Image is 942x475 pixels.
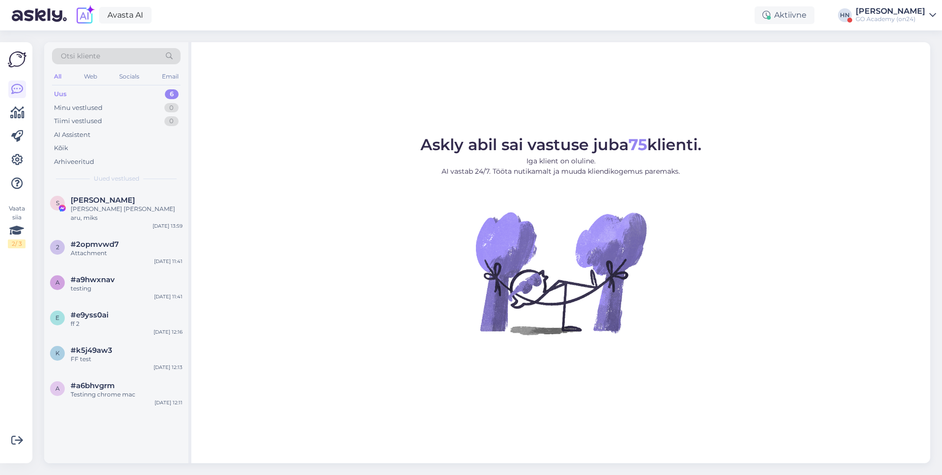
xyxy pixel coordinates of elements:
div: Tiimi vestlused [54,116,102,126]
span: a [55,279,60,286]
div: 6 [165,89,179,99]
div: ff 2 [71,319,183,328]
div: Arhiveeritud [54,157,94,167]
img: Askly Logo [8,50,26,69]
p: Iga klient on oluline. AI vastab 24/7. Tööta nutikamalt ja muuda kliendikogemus paremaks. [420,156,702,177]
div: Minu vestlused [54,103,103,113]
div: [DATE] 12:13 [154,364,183,371]
span: Askly abil sai vastuse juba klienti. [420,135,702,154]
div: 2 / 3 [8,239,26,248]
span: Otsi kliente [61,51,100,61]
div: testing [71,284,183,293]
div: Testinng chrome mac [71,390,183,399]
div: HN [838,8,852,22]
div: Kõik [54,143,68,153]
span: e [55,314,59,321]
div: FF test [71,355,183,364]
span: #a9hwxnav [71,275,115,284]
div: Vaata siia [8,204,26,248]
span: #e9yss0ai [71,311,108,319]
div: Attachment [71,249,183,258]
div: [DATE] 12:16 [154,328,183,336]
div: Email [160,70,181,83]
div: 0 [164,116,179,126]
div: GO Academy (on24) [856,15,925,23]
span: S [56,199,59,207]
div: [DATE] 12:11 [155,399,183,406]
div: [DATE] 11:41 [154,293,183,300]
span: Sandra Roosna [71,196,135,205]
img: No Chat active [472,185,649,361]
div: Socials [117,70,141,83]
div: Uus [54,89,67,99]
div: 0 [164,103,179,113]
div: All [52,70,63,83]
div: [DATE] 13:59 [153,222,183,230]
div: Aktiivne [755,6,814,24]
span: #2opmvwd7 [71,240,119,249]
span: #a6bhvgrm [71,381,115,390]
span: a [55,385,60,392]
div: [PERSON_NAME] [PERSON_NAME] aru, miks [71,205,183,222]
span: k [55,349,60,357]
div: Web [82,70,99,83]
div: AI Assistent [54,130,90,140]
img: explore-ai [75,5,95,26]
a: [PERSON_NAME]GO Academy (on24) [856,7,936,23]
a: Avasta AI [99,7,152,24]
span: Uued vestlused [94,174,139,183]
span: #k5j49aw3 [71,346,112,355]
span: 2 [56,243,59,251]
div: [PERSON_NAME] [856,7,925,15]
div: [DATE] 11:41 [154,258,183,265]
b: 75 [628,135,647,154]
